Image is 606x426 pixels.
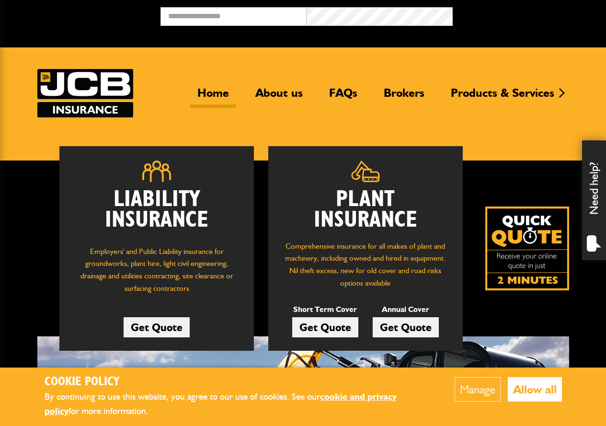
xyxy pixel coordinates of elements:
[485,207,569,290] img: Quick Quote
[248,86,310,108] a: About us
[322,86,365,108] a: FAQs
[37,69,133,117] a: JCB Insurance Services
[283,189,448,230] h2: Plant Insurance
[292,303,358,316] p: Short Term Cover
[485,207,569,290] a: Get your insurance quote isn just 2-minutes
[190,86,236,108] a: Home
[455,377,501,402] button: Manage
[292,317,358,337] a: Get Quote
[74,245,240,299] p: Employers' and Public Liability insurance for groundworks, plant hire, light civil engineering, d...
[45,375,425,390] h2: Cookie Policy
[582,140,606,260] div: Need help?
[124,317,190,337] a: Get Quote
[453,7,599,22] button: Broker Login
[283,240,448,289] p: Comprehensive insurance for all makes of plant and machinery, including owned and hired in equipm...
[74,189,240,236] h2: Liability Insurance
[373,303,439,316] p: Annual Cover
[45,390,425,419] p: By continuing to use this website, you agree to our use of cookies. See our for more information.
[444,86,561,108] a: Products & Services
[37,69,133,117] img: JCB Insurance Services logo
[508,377,562,402] button: Allow all
[377,86,432,108] a: Brokers
[373,317,439,337] a: Get Quote
[45,391,397,417] a: cookie and privacy policy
